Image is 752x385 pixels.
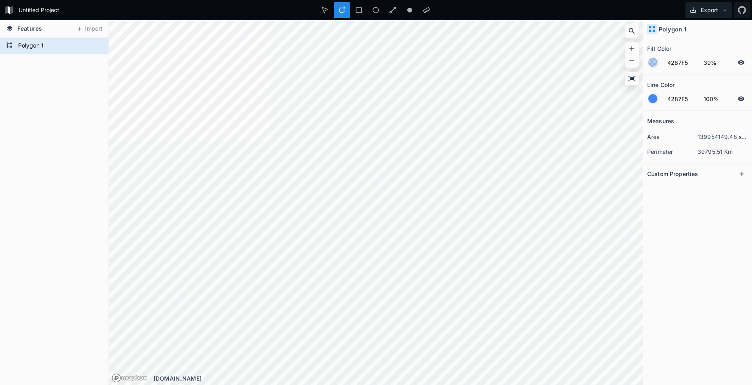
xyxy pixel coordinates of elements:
[17,24,42,33] span: Features
[647,79,675,91] h2: Line Color
[112,373,147,383] a: Mapbox logo
[647,42,671,55] h2: Fill Color
[16,4,107,16] input: Enter File Name
[647,115,674,127] h2: Measures
[659,25,686,33] h4: Polygon 1
[698,132,748,141] dd: 139954149.48 sq. km
[154,374,643,383] div: [DOMAIN_NAME]
[647,147,698,156] dt: perimeter
[72,23,106,35] button: Import
[647,168,698,180] h2: Custom Properties
[698,147,748,156] dd: 39795.51 Km
[647,132,698,141] dt: area
[685,2,732,18] button: Export
[112,373,121,383] a: Mapbox logo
